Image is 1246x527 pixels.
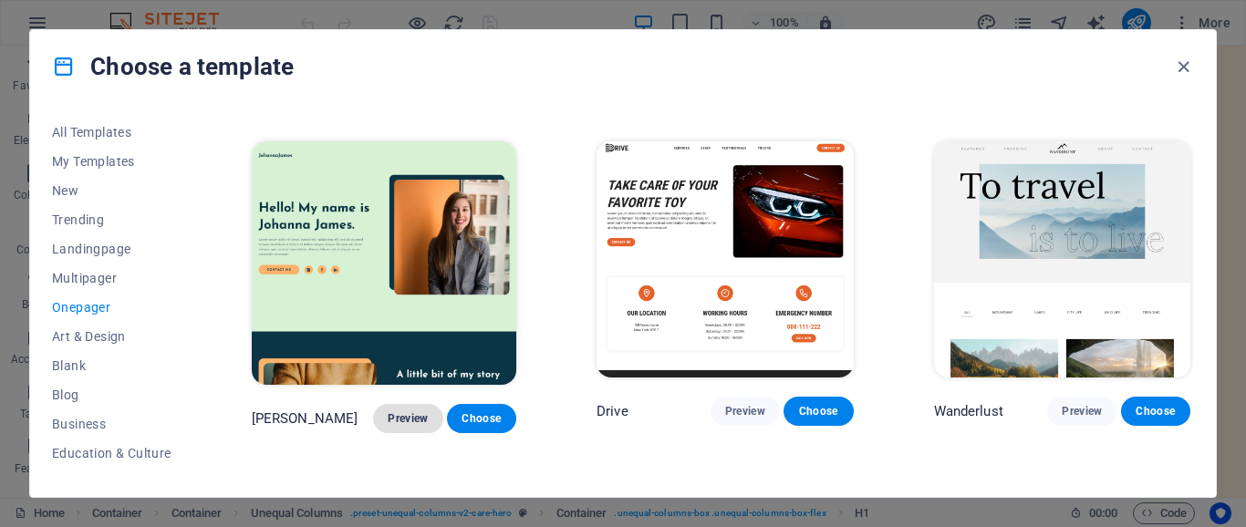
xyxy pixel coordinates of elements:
[52,125,171,139] span: All Templates
[725,404,765,418] span: Preview
[447,404,516,433] button: Choose
[373,404,442,433] button: Preview
[52,242,171,256] span: Landingpage
[388,411,428,426] span: Preview
[711,397,780,426] button: Preview
[52,322,171,351] button: Art & Design
[52,446,171,460] span: Education & Culture
[52,380,171,409] button: Blog
[52,205,171,234] button: Trending
[52,293,171,322] button: Onepager
[52,212,171,227] span: Trending
[784,397,853,426] button: Choose
[52,118,171,147] button: All Templates
[52,147,171,176] button: My Templates
[52,176,171,205] button: New
[52,417,171,431] span: Business
[52,263,171,293] button: Multipager
[1136,404,1176,418] span: Choose
[462,411,502,426] span: Choose
[1062,404,1102,418] span: Preview
[252,409,358,428] p: [PERSON_NAME]
[597,141,853,377] img: Drive
[52,271,171,285] span: Multipager
[52,154,171,169] span: My Templates
[52,52,294,81] h4: Choose a template
[52,387,171,402] span: Blog
[252,141,516,386] img: Johanna James
[597,402,628,420] p: Drive
[1121,397,1190,426] button: Choose
[52,351,171,380] button: Blank
[52,300,171,315] span: Onepager
[52,439,171,468] button: Education & Culture
[52,234,171,263] button: Landingpage
[934,402,1003,420] p: Wanderlust
[52,468,171,497] button: Event
[52,358,171,373] span: Blank
[52,409,171,439] button: Business
[934,141,1191,377] img: Wanderlust
[798,404,838,418] span: Choose
[52,329,171,344] span: Art & Design
[1047,397,1116,426] button: Preview
[52,183,171,198] span: New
